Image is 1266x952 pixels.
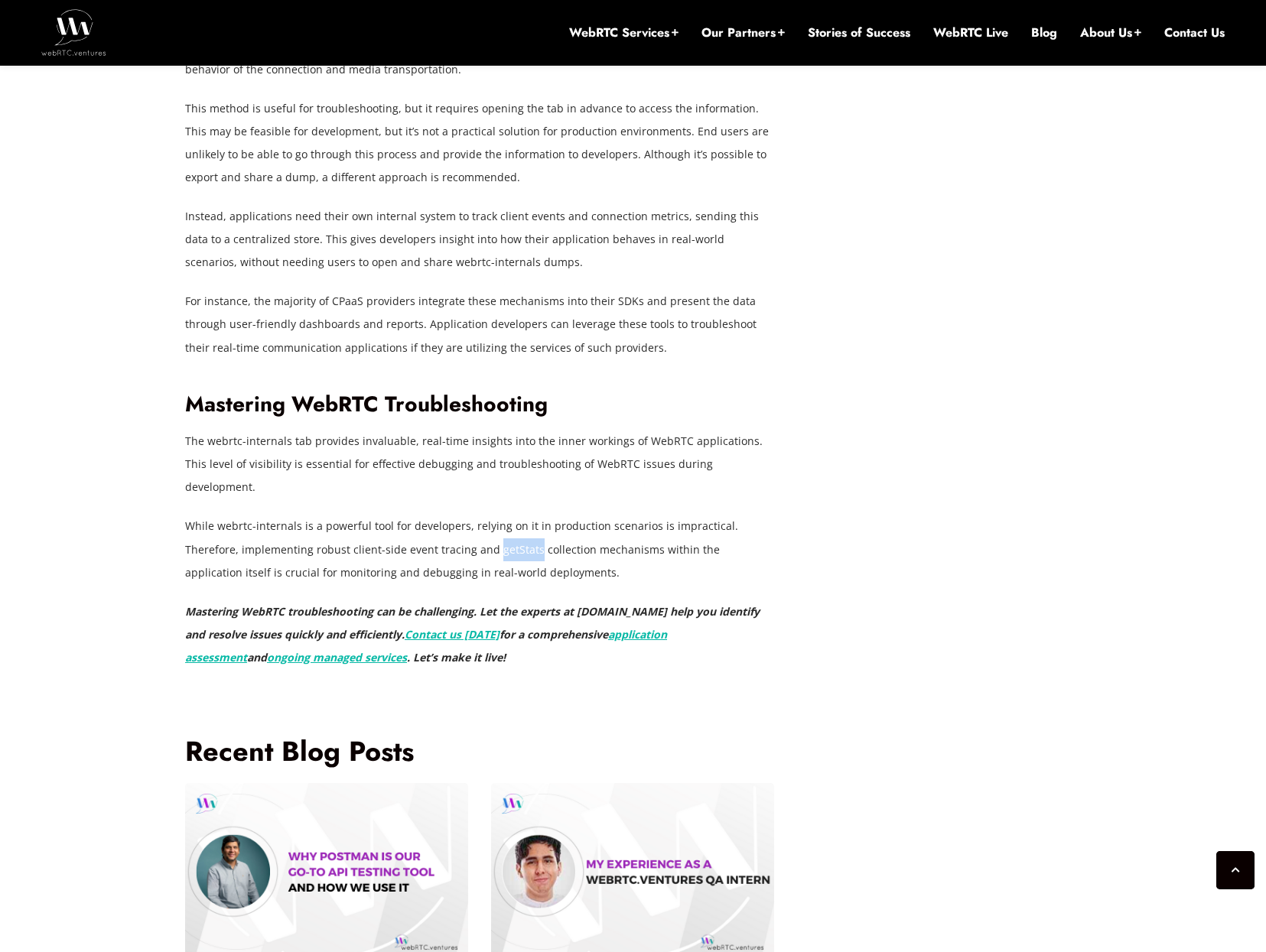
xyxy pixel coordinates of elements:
[1080,24,1141,41] a: About Us
[808,24,910,41] a: Stories of Success
[185,290,774,359] p: For instance, the majority of CPaaS providers integrate these mechanisms into their SDKs and pres...
[185,392,774,418] h2: Mastering WebRTC Troubleshooting
[185,515,774,583] p: While webrtc-internals is a powerful tool for developers, relying on it in production scenarios i...
[933,24,1008,41] a: WebRTC Live
[185,734,774,768] h3: Recent Blog Posts
[185,627,667,664] a: application assessment
[405,627,500,642] a: Contact us [DATE]
[701,24,785,41] a: Our Partners
[185,97,774,189] p: This method is useful for troubleshooting, but it requires opening the tab in advance to access t...
[569,24,679,41] a: WebRTC Services
[185,430,774,499] p: The webrtc-internals tab provides invaluable, real-time insights into the inner workings of WebRT...
[267,650,407,664] a: ongoing managed services
[185,205,774,274] p: Instead, applications need their own internal system to track client events and connection metric...
[1164,24,1225,41] a: Contact Us
[1031,24,1057,41] a: Blog
[185,604,760,664] em: Mastering WebRTC troubleshooting can be challenging. Let the experts at [DOMAIN_NAME] help you id...
[41,9,106,55] img: WebRTC.ventures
